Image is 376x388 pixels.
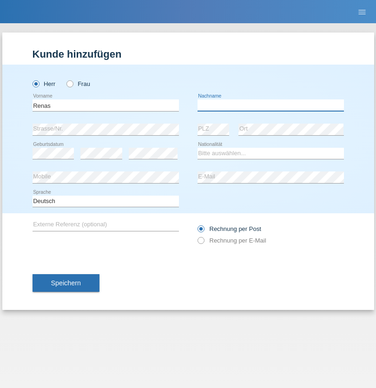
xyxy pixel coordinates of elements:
input: Rechnung per E-Mail [198,237,204,249]
input: Herr [33,80,39,86]
a: menu [353,9,371,14]
i: menu [357,7,367,17]
input: Rechnung per Post [198,225,204,237]
label: Rechnung per E-Mail [198,237,266,244]
button: Speichern [33,274,99,292]
label: Frau [66,80,90,87]
input: Frau [66,80,73,86]
span: Speichern [51,279,81,287]
label: Herr [33,80,56,87]
label: Rechnung per Post [198,225,261,232]
h1: Kunde hinzufügen [33,48,344,60]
